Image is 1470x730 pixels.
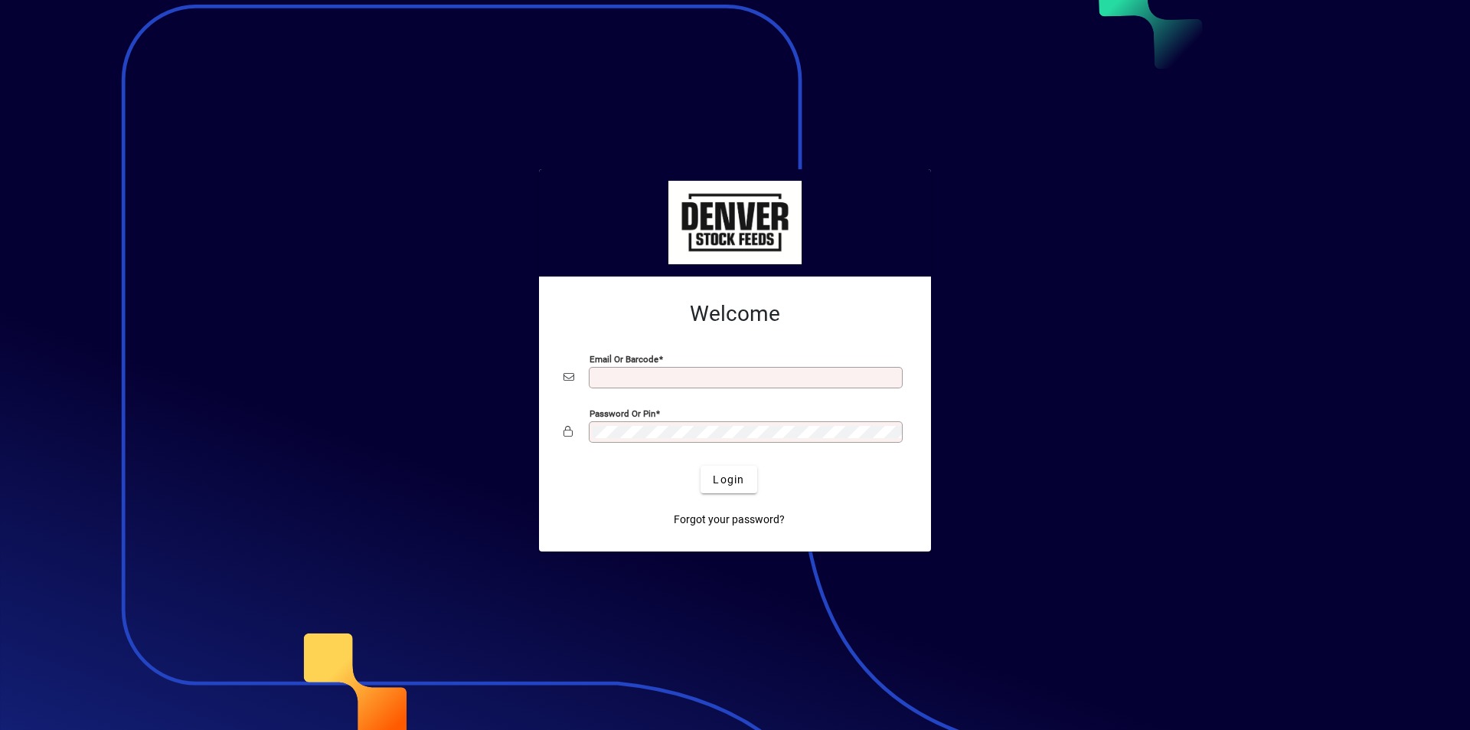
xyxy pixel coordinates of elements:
[590,408,655,419] mat-label: Password or Pin
[701,466,756,493] button: Login
[590,354,658,365] mat-label: Email or Barcode
[713,472,744,488] span: Login
[563,301,906,327] h2: Welcome
[674,512,785,528] span: Forgot your password?
[668,506,791,533] a: Forgot your password?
